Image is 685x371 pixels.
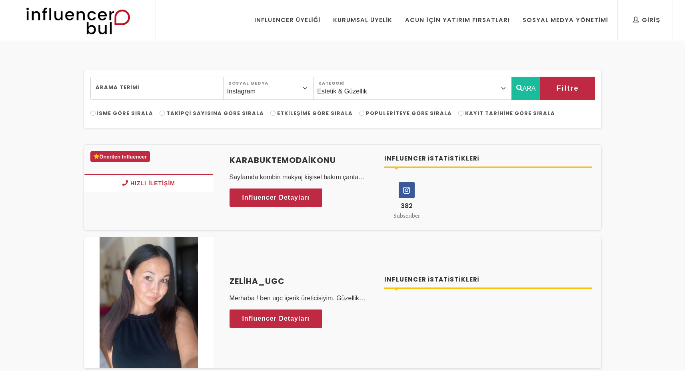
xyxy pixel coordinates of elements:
a: Influencer Detayları [230,188,323,207]
input: Etkileşime Göre Sırala [270,111,276,116]
input: Search.. [90,77,224,100]
input: Kayıt Tarihine Göre Sırala [458,111,463,116]
input: Populeriteye Göre Sırala [359,111,364,116]
div: Önerilen Influencer [90,151,150,163]
div: Acun İçin Yatırım Fırsatları [405,16,509,24]
div: Giriş [633,16,660,24]
a: Influencer Detayları [230,309,323,328]
span: İsme Göre Sırala [97,109,154,117]
h4: Influencer İstatistikleri [384,275,592,284]
a: Zeliha_ugc [230,275,375,287]
input: İsme Göre Sırala [90,111,96,116]
span: Influencer Detayları [242,192,310,204]
p: Sayfamda kombin makyaj kişisel bakım çanta ayakkabı ve markalarla işbirliği paylaşımları yapıyorum [230,173,375,182]
div: Influencer Üyeliği [254,16,321,24]
button: Hızlı İletişim [84,174,214,192]
small: Subscriber [393,212,420,219]
span: 382 [401,201,413,210]
h4: Influencer İstatistikleri [384,154,592,163]
input: Takipçi Sayısına Göre Sırala [160,111,165,116]
span: Filtre [556,81,579,95]
span: Etkileşime Göre Sırala [277,109,353,117]
a: karabuktemodaikonu [230,154,375,166]
span: Influencer Detayları [242,313,310,325]
button: Filtre [540,77,595,100]
span: Takipçi Sayısına Göre Sırala [166,109,264,117]
span: Populeriteye Göre Sırala [366,109,452,117]
button: ARA [511,77,541,100]
span: Kayıt Tarihine Göre Sırala [465,109,555,117]
p: Merhaba ! ben ugc içerik üreticisiyim. Güzellik &Sağlık&Anneçocuk kategorisinde içerik üretiyorum [230,294,375,303]
div: Kurumsal Üyelik [333,16,392,24]
div: Sosyal Medya Yönetimi [523,16,608,24]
